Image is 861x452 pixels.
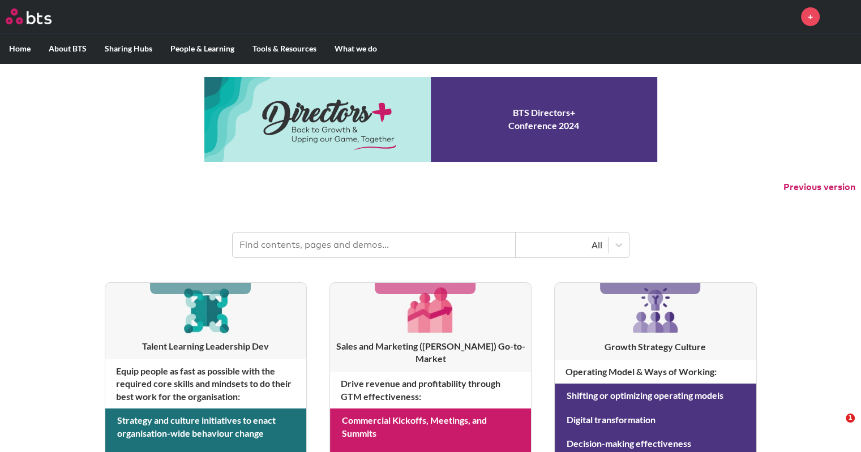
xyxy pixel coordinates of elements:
[161,34,243,63] label: People & Learning
[330,340,531,365] h3: Sales and Marketing ([PERSON_NAME]) Go-to-Market
[828,3,855,30] a: Profile
[801,7,820,26] a: +
[828,3,855,30] img: Jonathon Allred
[521,239,602,251] div: All
[555,341,756,353] h3: Growth Strategy Culture
[6,8,52,24] img: BTS Logo
[179,283,233,337] img: [object Object]
[6,8,72,24] a: Go home
[243,34,325,63] label: Tools & Resources
[105,340,306,352] h3: Talent Learning Leadership Dev
[555,360,756,384] h4: Operating Model & Ways of Working :
[823,414,850,441] iframe: Intercom live chat
[204,77,657,162] a: Conference 2024
[325,34,386,63] label: What we do
[96,34,161,63] label: Sharing Hubs
[628,283,683,337] img: [object Object]
[40,34,96,63] label: About BTS
[105,359,306,408] h4: Equip people as fast as possible with the required core skills and mindsets to do their best work...
[404,283,457,337] img: [object Object]
[783,181,855,193] button: Previous version
[846,414,855,423] span: 1
[233,233,516,257] input: Find contents, pages and demos...
[330,372,531,408] h4: Drive revenue and profitability through GTM effectiveness :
